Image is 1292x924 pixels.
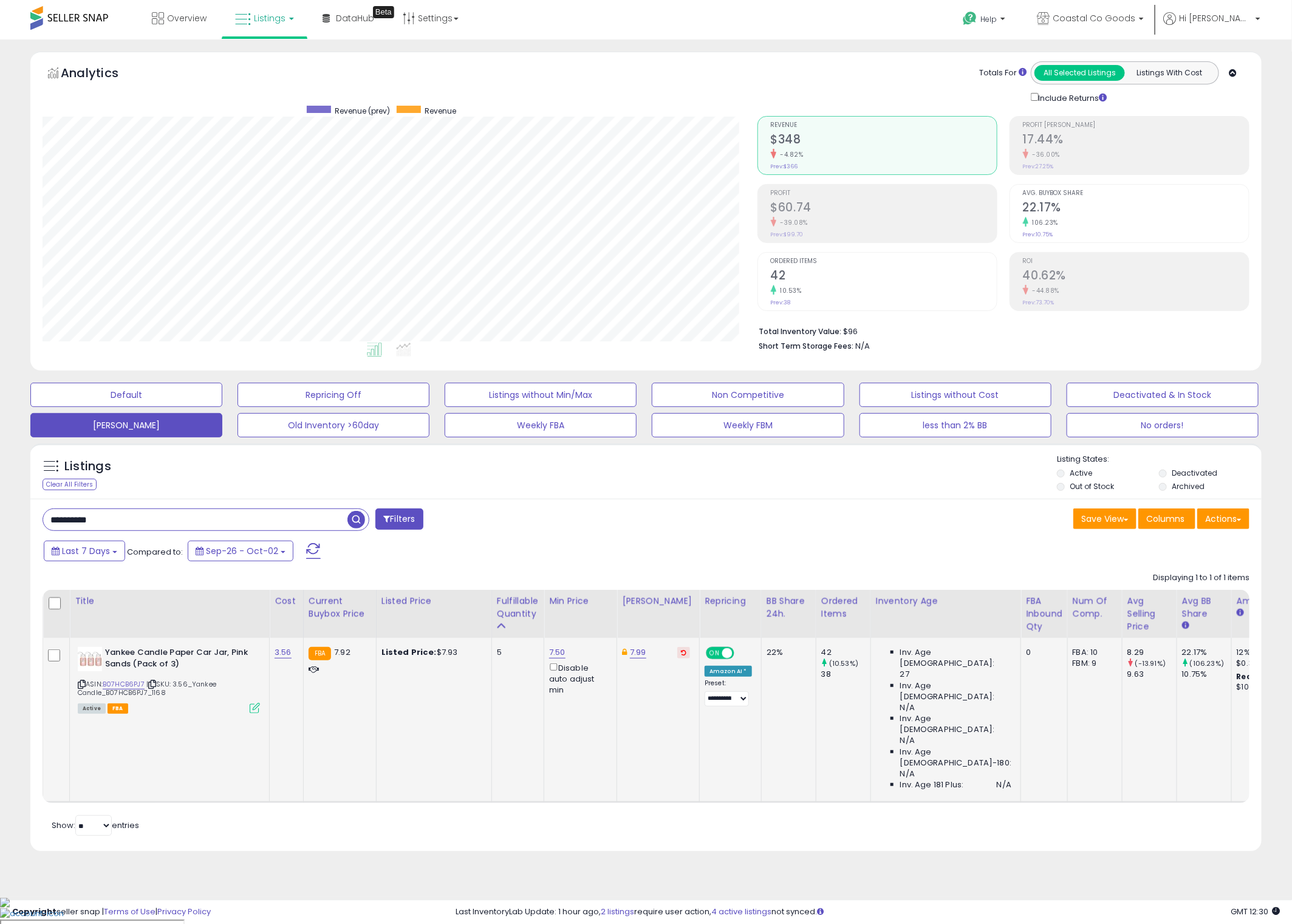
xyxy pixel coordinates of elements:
[188,541,293,561] button: Sep-26 - Oct-02
[1028,150,1061,159] small: -36.00%
[1172,468,1217,478] label: Deactivated
[1073,595,1117,620] div: Num of Comp.
[1070,468,1092,478] label: Active
[771,132,997,149] h2: $348
[62,545,110,557] span: Last 7 Days
[1182,595,1226,620] div: Avg BB Share
[1023,299,1054,306] small: Prev: 73.70%
[497,595,539,620] div: Fulfillable Quantity
[759,341,854,351] b: Short Term Storage Fees:
[962,11,977,26] i: Get Help
[997,779,1011,790] span: N/A
[771,299,791,306] small: Prev: 38
[900,680,1011,702] span: Inv. Age [DEMOGRAPHIC_DATA]:
[335,106,391,116] span: Revenue (prev)
[238,383,429,407] button: Repricing Off
[1237,607,1244,618] small: Amazon Fees.
[759,323,1240,338] li: $96
[771,122,997,129] span: Revenue
[900,713,1011,735] span: Inv. Age [DEMOGRAPHIC_DATA]:
[1053,12,1135,24] span: Coastal Co Goods
[980,14,997,24] span: Help
[767,647,807,658] div: 22%
[1197,508,1249,529] button: Actions
[776,150,804,159] small: -4.82%
[630,646,646,659] a: 7.99
[254,12,285,24] span: Listings
[705,666,752,677] div: Amazon AI *
[1138,508,1195,529] button: Columns
[776,286,802,295] small: 10.53%
[1023,190,1249,197] span: Avg. Buybox Share
[1172,481,1205,491] label: Archived
[309,647,331,660] small: FBA
[425,106,457,116] span: Revenue
[127,546,183,558] span: Compared to:
[1023,269,1249,285] h2: 40.62%
[900,702,915,713] span: N/A
[1023,231,1053,238] small: Prev: 10.75%
[1026,647,1058,658] div: 0
[821,647,870,658] div: 42
[78,679,216,697] span: | SKU: 3.56_Yankee Candle_B07HCB6PJ7_1168
[979,67,1027,79] div: Totals For
[733,648,752,659] span: OFF
[103,679,145,690] a: B07HCB6PJ7
[1023,258,1249,265] span: ROI
[78,647,260,712] div: ASIN:
[445,413,637,437] button: Weekly FBA
[78,703,106,714] span: All listings currently available for purchase on Amazon
[549,646,566,659] a: 7.50
[497,647,535,658] div: 5
[900,735,915,746] span: N/A
[44,541,125,561] button: Last 7 Days
[1163,12,1260,39] a: Hi [PERSON_NAME]
[1057,454,1262,465] p: Listing States:
[771,269,997,285] h2: 42
[900,647,1011,669] span: Inv. Age [DEMOGRAPHIC_DATA]:
[336,12,374,24] span: DataHub
[1182,647,1231,658] div: 22.17%
[1026,595,1062,633] div: FBA inbound Qty
[206,545,278,557] span: Sep-26 - Oct-02
[1182,669,1231,680] div: 10.75%
[1028,286,1060,295] small: -44.88%
[1067,413,1259,437] button: No orders!
[238,413,429,437] button: Old Inventory >60day
[373,6,394,18] div: Tooltip anchor
[108,703,128,714] span: FBA
[1124,65,1215,81] button: Listings With Cost
[860,413,1051,437] button: less than 2% BB
[1127,669,1177,680] div: 9.63
[900,747,1011,768] span: Inv. Age [DEMOGRAPHIC_DATA]-180:
[1023,132,1249,149] h2: 17.44%
[900,779,964,790] span: Inv. Age 181 Plus:
[52,820,139,831] span: Show: entries
[1146,513,1184,525] span: Columns
[771,231,804,238] small: Prev: $99.70
[771,163,798,170] small: Prev: $366
[1073,647,1113,658] div: FBA: 10
[1070,481,1114,491] label: Out of Stock
[30,383,222,407] button: Default
[43,479,97,490] div: Clear All Filters
[953,2,1017,39] a: Help
[167,12,207,24] span: Overview
[1023,163,1054,170] small: Prev: 27.25%
[829,659,858,668] small: (10.53%)
[64,458,111,475] h5: Listings
[381,647,482,658] div: $7.93
[1073,658,1113,669] div: FBM: 9
[309,595,371,620] div: Current Buybox Price
[1182,620,1189,631] small: Avg BB Share.
[1023,200,1249,217] h2: 22.17%
[1127,647,1177,658] div: 8.29
[78,647,102,671] img: 31kQYP9KO6L._SL40_.jpg
[652,413,844,437] button: Weekly FBM
[652,383,844,407] button: Non Competitive
[860,383,1051,407] button: Listings without Cost
[707,648,722,659] span: ON
[771,258,997,265] span: Ordered Items
[1153,572,1249,584] div: Displaying 1 to 1 of 1 items
[821,669,870,680] div: 38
